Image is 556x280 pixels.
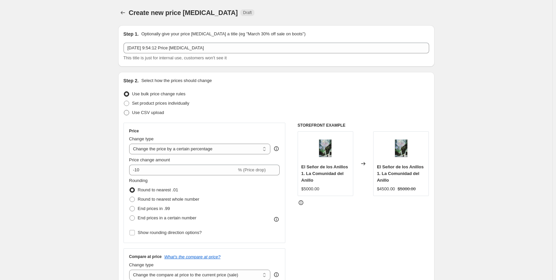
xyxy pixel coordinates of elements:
span: % (Price drop) [238,167,266,172]
input: 30% off holiday sale [124,43,429,53]
span: This title is just for internal use, customers won't see it [124,55,227,60]
img: Libro-2_80x.jpg [312,135,339,162]
span: Rounding [129,178,148,183]
div: help [273,271,280,278]
span: Use CSV upload [132,110,164,115]
span: El Señor de los Anillos 1. La Comunidad del Anillo [301,164,348,183]
span: End prices in .99 [138,206,170,211]
span: Round to nearest whole number [138,197,199,202]
strike: $5000.00 [398,186,416,192]
button: Price change jobs [118,8,128,17]
p: Optionally give your price [MEDICAL_DATA] a title (eg "March 30% off sale on boots") [141,31,305,37]
span: Use bulk price change rules [132,91,185,96]
h6: STOREFRONT EXAMPLE [298,123,429,128]
input: -15 [129,165,237,175]
span: Show rounding direction options? [138,230,202,235]
div: help [273,145,280,152]
img: Libro-2_80x.jpg [388,135,415,162]
span: Price change amount [129,157,170,162]
h3: Compare at price [129,254,162,259]
h3: Price [129,128,139,134]
h2: Step 1. [124,31,139,37]
div: $4500.00 [377,186,395,192]
p: Select how the prices should change [141,77,212,84]
span: Round to nearest .01 [138,187,178,192]
span: Change type [129,136,154,141]
span: Create new price [MEDICAL_DATA] [129,9,238,16]
span: Set product prices individually [132,101,189,106]
span: Change type [129,262,154,267]
span: El Señor de los Anillos 1. La Comunidad del Anillo [377,164,423,183]
div: $5000.00 [301,186,319,192]
span: End prices in a certain number [138,215,196,220]
button: What's the compare at price? [164,254,221,259]
h2: Step 2. [124,77,139,84]
span: Draft [243,10,252,15]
